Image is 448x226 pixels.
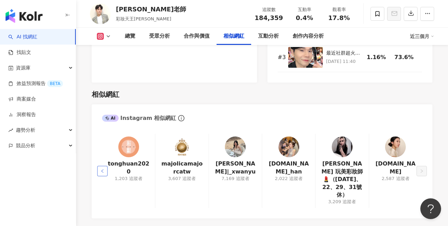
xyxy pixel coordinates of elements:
div: [PERSON_NAME]老師 [116,5,186,13]
div: # 3 [278,54,285,61]
a: 效益預測報告BETA [8,80,63,87]
div: 創作內容分析 [293,32,324,40]
button: right [417,166,427,176]
span: 17.8% [328,15,350,21]
a: searchAI 找網紅 [8,34,37,40]
div: AI [102,115,119,122]
div: 3,209 追蹤者 [328,199,356,205]
div: 1.16% [367,54,391,61]
span: 彩妝天王[PERSON_NAME] [116,16,171,21]
div: 互動分析 [258,32,279,40]
img: KOL Avatar [278,136,299,157]
a: [PERSON_NAME]|_xwanyu [214,160,256,176]
div: 追蹤數 [255,6,283,13]
a: KOL Avatar [172,136,192,160]
img: KOL Avatar [118,136,139,157]
div: 73.6% [394,54,419,61]
div: 觀看率 [326,6,352,13]
img: KOL Avatar [172,136,192,157]
span: left [100,169,104,173]
div: Instagram 相似網紅 [102,114,176,122]
div: 合作與價值 [184,32,210,40]
div: 互動率 [291,6,318,13]
div: 2,587 追蹤者 [382,176,409,182]
a: [PERSON_NAME] 玩美彩妝師💄（[DATE]、22、29、31號休） [321,160,363,199]
a: KOL Avatar [278,136,299,160]
span: info-circle [177,114,185,122]
a: 洞察報告 [8,111,36,118]
span: 0.4% [296,15,313,21]
a: tonghuan2020 [108,160,149,176]
button: left [97,166,108,176]
div: 相似網紅 [223,32,244,40]
img: KOL Avatar [90,3,111,24]
img: 最近社群超火的 @timephoriatw 爆款唇釉💄我在泰國就買到啦！ 試色成果真的太喜歡，而且完全不沾杯😍榮獲我的近期大愛唇釉第一名!!!! #Timephoria #星塵唇彩 #黑管染唇釉... [288,47,323,68]
iframe: Help Scout Beacon - Open [420,198,441,219]
div: 7,169 追蹤者 [221,176,249,182]
div: 總覽 [125,32,135,40]
div: 最近社群超火的 @timephoriatw 爆款唇釉💄我在泰國就買到啦！ 試色成果真的太喜歡，而且完全不沾杯😍榮獲我的近期大愛唇釉第一名!!!! #Timephoria #星塵唇彩 #黑管染唇釉... [326,50,364,57]
div: 3,607 追蹤者 [168,176,196,182]
span: 184,359 [255,14,283,21]
img: KOL Avatar [385,136,406,157]
span: 趨勢分析 [16,122,35,138]
div: 相似網紅 [92,90,119,99]
div: 2,022 追蹤者 [275,176,303,182]
div: 1,203 追蹤者 [115,176,143,182]
img: KOL Avatar [225,136,246,157]
a: 商案媒合 [8,96,36,103]
span: 資源庫 [16,60,30,76]
span: rise [8,128,13,133]
a: KOL Avatar [332,136,353,160]
img: KOL Avatar [332,136,353,157]
a: 找貼文 [8,49,31,56]
a: KOL Avatar [118,136,139,160]
a: [DOMAIN_NAME] [375,160,417,176]
a: [DOMAIN_NAME]_han [268,160,310,176]
div: 受眾分析 [149,32,170,40]
span: 競品分析 [16,138,35,153]
a: KOL Avatar [225,136,246,160]
a: majolicamajorcatw [161,160,203,176]
a: KOL Avatar [385,136,406,160]
img: logo [6,9,43,23]
div: 近三個月 [410,31,434,42]
p: [DATE] 11:40 [326,58,364,65]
